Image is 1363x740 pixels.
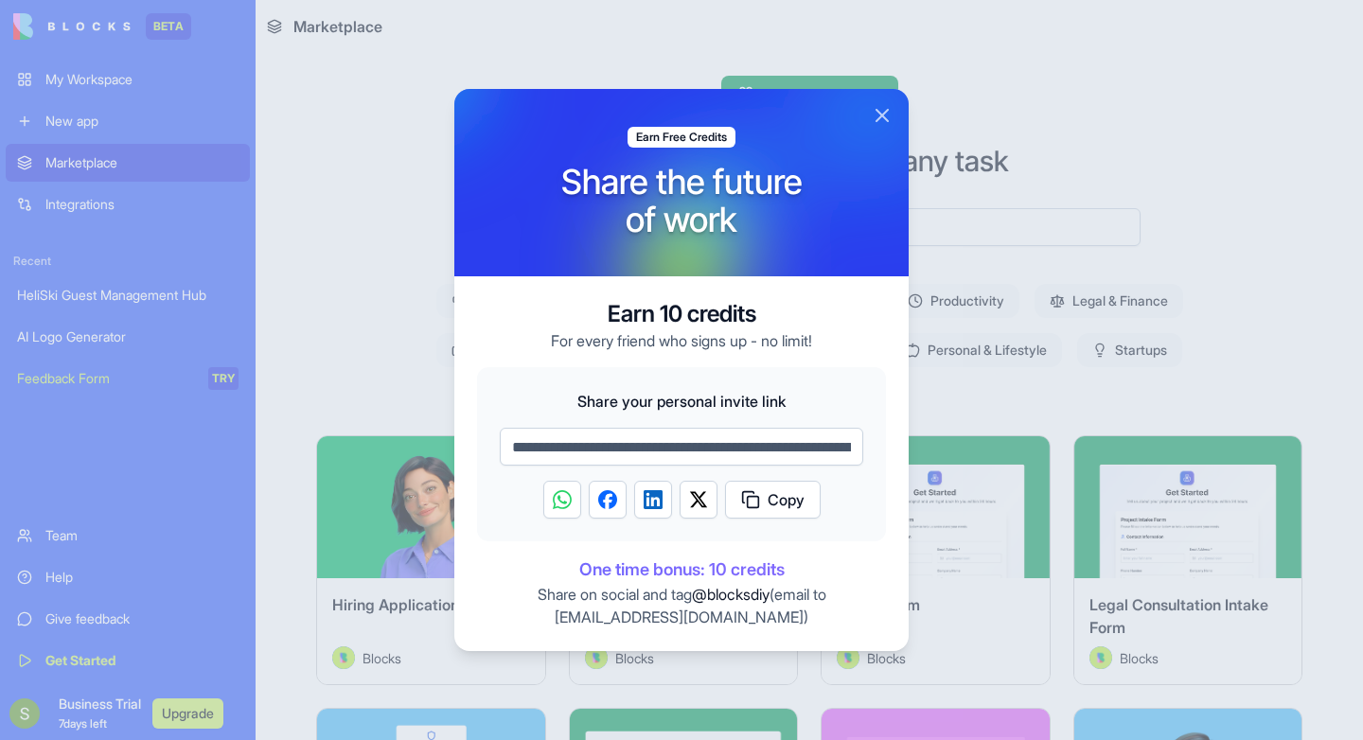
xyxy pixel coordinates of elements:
button: Share on WhatsApp [543,481,581,519]
span: @blocksdiy [692,585,770,604]
img: Facebook [598,490,617,509]
button: Share on Facebook [589,481,627,519]
button: Copy [725,481,821,519]
a: [EMAIL_ADDRESS][DOMAIN_NAME] [555,608,804,626]
button: Share on LinkedIn [634,481,672,519]
h3: Earn 10 credits [551,299,812,329]
img: WhatsApp [553,490,572,509]
p: For every friend who signs up - no limit! [551,329,812,352]
button: Share on Twitter [680,481,717,519]
h1: Share the future of work [561,163,803,238]
img: Twitter [689,490,708,509]
p: Share on social and tag (email to ) [477,583,886,628]
span: Share your personal invite link [500,390,863,413]
button: Close [871,104,894,127]
span: One time bonus: 10 credits [477,556,886,583]
span: Copy [768,488,805,511]
img: LinkedIn [644,490,663,509]
span: Earn Free Credits [636,130,727,145]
